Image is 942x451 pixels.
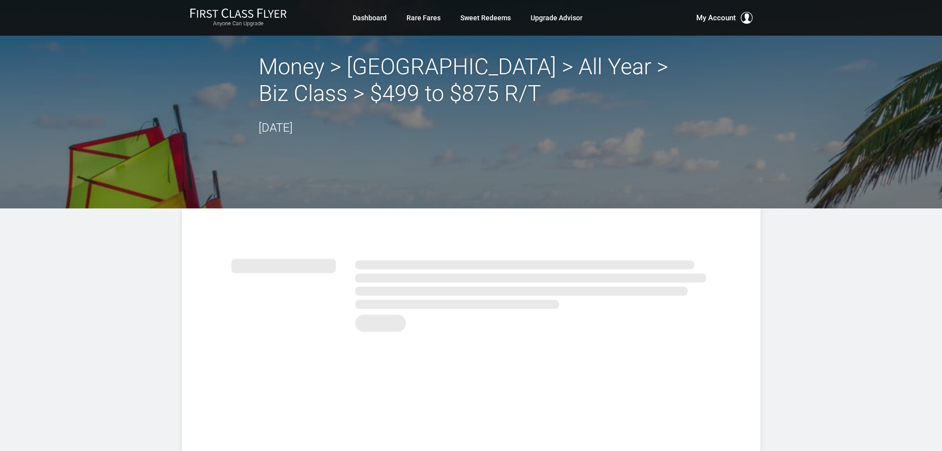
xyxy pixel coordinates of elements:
[696,12,736,24] span: My Account
[353,9,387,27] a: Dashboard
[531,9,583,27] a: Upgrade Advisor
[190,20,287,27] small: Anyone Can Upgrade
[259,121,293,135] time: [DATE]
[696,12,753,24] button: My Account
[190,8,287,18] img: First Class Flyer
[190,8,287,28] a: First Class FlyerAnyone Can Upgrade
[259,53,684,107] h2: Money > [GEOGRAPHIC_DATA] > All Year > Biz Class > $499 to $875 R/T
[406,9,441,27] a: Rare Fares
[460,9,511,27] a: Sweet Redeems
[231,248,711,338] img: summary.svg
